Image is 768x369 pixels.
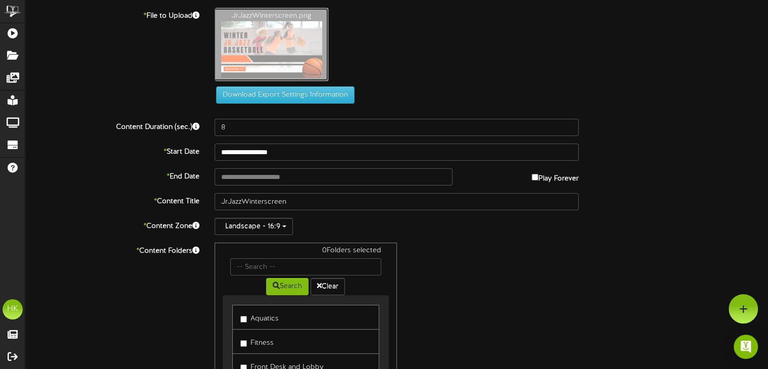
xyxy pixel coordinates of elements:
label: Content Folders [18,243,207,256]
a: Download Export Settings Information [211,91,354,99]
label: File to Upload [18,8,207,21]
div: 0 Folders selected [223,246,388,258]
label: Play Forever [532,168,579,184]
label: Content Zone [18,218,207,232]
div: HK [3,299,23,319]
button: Download Export Settings Information [216,86,354,104]
label: Start Date [18,144,207,157]
input: Title of this Content [215,193,579,210]
div: Open Intercom Messenger [734,335,758,359]
label: Content Duration (sec.) [18,119,207,132]
label: Content Title [18,193,207,207]
label: Fitness [240,335,274,348]
label: End Date [18,168,207,182]
label: Aquatics [240,310,279,324]
input: Play Forever [532,174,538,180]
button: Landscape - 16:9 [215,218,293,235]
button: Search [266,278,309,295]
input: Fitness [240,340,247,347]
input: -- Search -- [230,258,381,275]
input: Aquatics [240,316,247,322]
button: Clear [311,278,345,295]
